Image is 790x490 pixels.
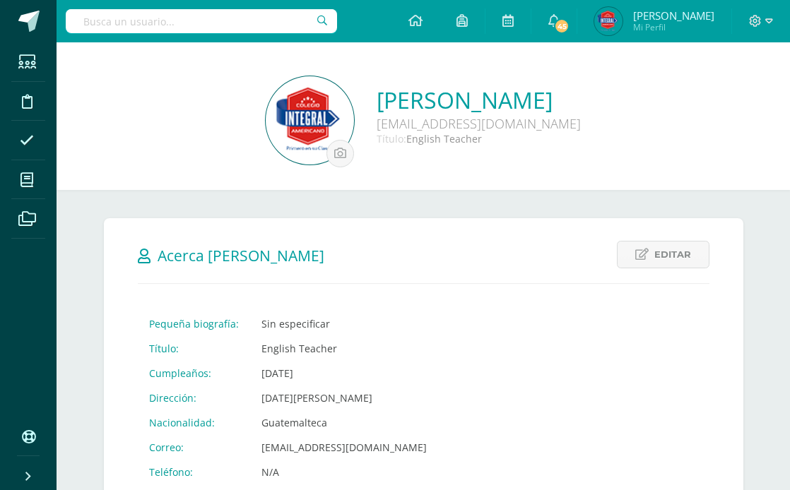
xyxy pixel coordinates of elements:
[594,7,623,35] img: c7ca351e00f228542fd9924f6080dc91.png
[138,435,250,460] td: Correo:
[250,460,438,484] td: N/A
[654,241,691,268] span: Editar
[250,336,438,361] td: English Teacher
[633,21,714,33] span: Mi Perfil
[617,241,709,268] a: Editar
[138,460,250,484] td: Teléfono:
[138,311,250,336] td: Pequeña biografía:
[377,85,581,115] a: [PERSON_NAME]
[554,18,570,34] span: 45
[250,386,438,410] td: [DATE][PERSON_NAME]
[633,8,714,23] span: [PERSON_NAME]
[158,246,324,265] span: Acerca [PERSON_NAME]
[406,132,482,145] span: English Teacher
[266,76,354,165] img: 3c10e5a39b1cdfb0109ddff3a6f4ab72.png
[250,311,438,336] td: Sin especificar
[138,361,250,386] td: Cumpleaños:
[250,435,438,460] td: [EMAIL_ADDRESS][DOMAIN_NAME]
[138,386,250,410] td: Dirección:
[377,115,581,132] div: [EMAIL_ADDRESS][DOMAIN_NAME]
[250,410,438,435] td: Guatemalteca
[250,361,438,386] td: [DATE]
[377,132,406,145] span: Título:
[138,336,250,361] td: Título:
[138,410,250,435] td: Nacionalidad:
[66,9,337,33] input: Busca un usuario...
